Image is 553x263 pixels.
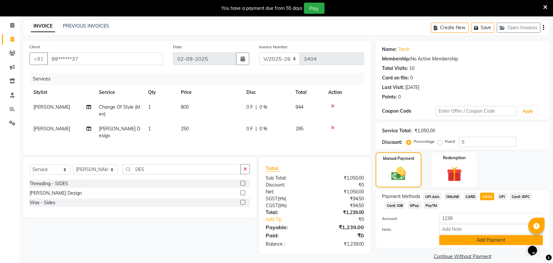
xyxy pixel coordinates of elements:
[259,125,267,132] span: 0 %
[382,84,404,91] div: Last Visit:
[261,231,315,239] div: Paid:
[398,94,401,100] div: 0
[383,156,414,162] label: Manual Payment
[415,127,435,134] div: ₹1,050.00
[324,216,369,223] div: ₹0
[315,188,369,195] div: ₹1,050.00
[439,224,543,234] input: Add Note
[439,213,543,223] input: Amount
[385,202,405,209] span: Card: IOB
[304,3,325,14] button: Pay
[377,227,434,232] label: Note:
[497,23,541,33] button: Open Invoices
[148,126,151,132] span: 1
[315,182,369,188] div: ₹0
[406,84,420,91] div: [DATE]
[382,108,436,115] div: Coupon Code
[414,139,435,144] label: Percentage
[222,5,303,12] div: You have a payment due from 55 days
[29,199,55,206] div: Wax - Sides
[246,104,253,111] span: 0 F
[525,237,546,256] iframe: chat widget
[266,196,277,202] span: SGST
[266,165,281,172] span: Total
[315,231,369,239] div: ₹0
[29,85,95,100] th: Stylist
[480,193,494,200] span: CASH
[382,55,411,62] div: Membership:
[296,126,303,132] span: 295
[148,104,151,110] span: 1
[259,44,288,50] label: Invoice Number
[33,104,70,110] span: [PERSON_NAME]
[382,139,403,146] div: Discount:
[279,203,285,208] span: 9%
[424,202,440,209] span: PayTM
[408,202,421,209] span: GPay
[261,209,315,216] div: Total:
[279,196,285,201] span: 9%
[261,216,324,223] a: Add Tip
[382,127,412,134] div: Service Total:
[387,165,410,182] img: _cash.svg
[382,65,408,72] div: Total Visits:
[444,193,461,200] span: ONLINE
[99,104,140,117] span: Change Of Style (Men)
[436,106,516,116] input: Enter Offer / Coupon Code
[398,46,410,53] a: Tarsh
[261,195,315,202] div: ( )
[259,104,267,111] span: 0 %
[99,126,140,139] span: [PERSON_NAME] Design
[410,65,415,72] div: 10
[181,104,189,110] span: 800
[382,75,409,81] div: Card on file:
[261,188,315,195] div: Net:
[261,241,315,248] div: Balance :
[33,126,70,132] span: [PERSON_NAME]
[377,253,548,260] a: Continue Without Payment
[324,85,364,100] th: Action
[292,85,324,100] th: Total
[256,125,257,132] span: |
[315,175,369,182] div: ₹1,050.00
[31,20,55,32] a: INVOICE
[181,126,189,132] span: 250
[382,193,421,200] span: Payment Methods
[519,106,538,116] button: Apply
[315,195,369,202] div: ₹94.50
[29,53,48,65] button: +91
[246,125,253,132] span: 0 F
[47,53,163,65] input: Search by Name/Mobile/Email/Code
[464,193,478,200] span: CARD
[261,182,315,188] div: Discount:
[439,235,543,245] button: Add Payment
[173,44,182,50] label: Date
[377,216,434,222] label: Amount:
[296,104,303,110] span: 944
[177,85,242,100] th: Price
[442,165,467,184] img: _gift.svg
[315,223,369,231] div: ₹1,239.00
[261,202,315,209] div: ( )
[431,23,469,33] button: Create New
[497,193,507,200] span: UPI
[30,73,369,85] div: Services
[315,241,369,248] div: ₹1,239.00
[443,155,466,161] label: Redemption
[445,139,455,144] label: Fixed
[423,193,442,200] span: UPI Axis
[144,85,177,100] th: Qty
[382,94,397,100] div: Points:
[242,85,292,100] th: Disc
[261,223,315,231] div: Payable:
[315,202,369,209] div: ₹94.50
[63,23,109,29] a: PREVIOUS INVOICES
[95,85,144,100] th: Service
[29,180,68,187] div: Threading - SIDES
[29,44,40,50] label: Client
[123,164,241,174] input: Search or Scan
[410,75,413,81] div: 0
[471,23,494,33] button: Save
[382,55,543,62] div: No Active Membership
[29,190,82,197] div: [PERSON_NAME] Design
